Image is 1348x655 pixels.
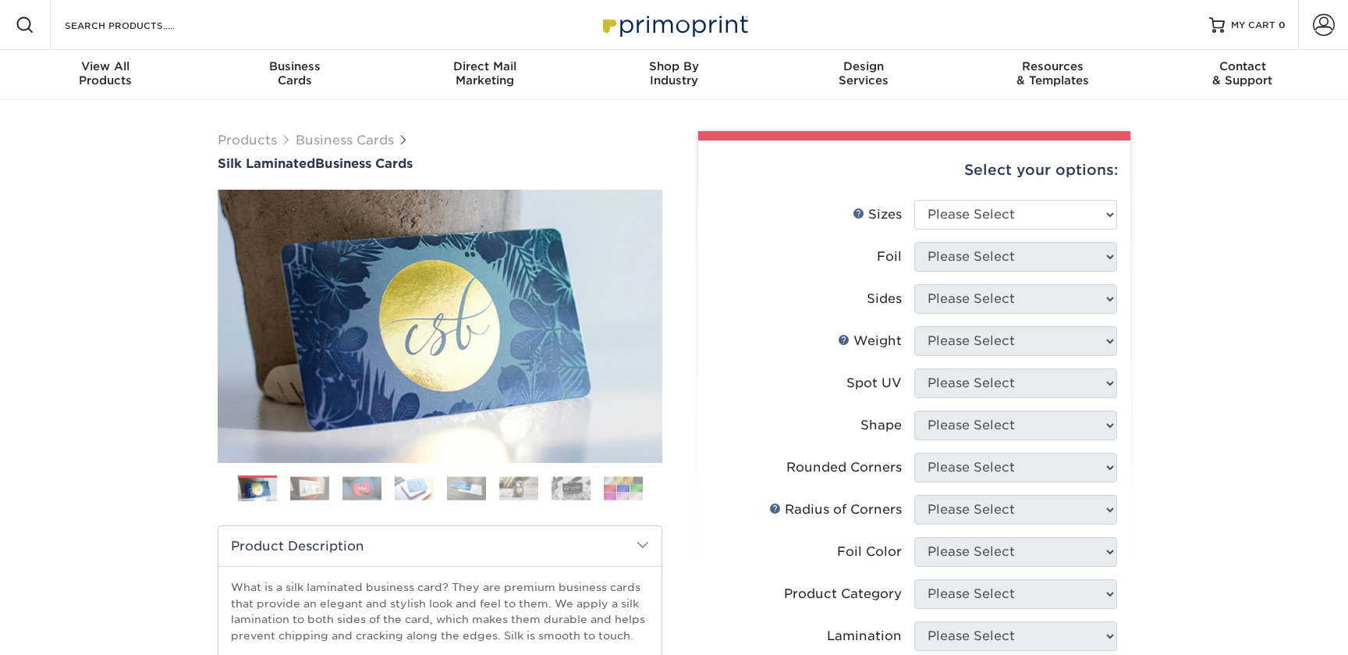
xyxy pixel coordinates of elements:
[218,156,315,171] span: Silk Laminated
[11,59,200,87] div: Products
[390,50,580,100] a: Direct MailMarketing
[580,59,769,73] span: Shop By
[11,59,200,73] span: View All
[958,50,1148,100] a: Resources& Templates
[860,416,902,435] div: Shape
[827,627,902,646] div: Lamination
[499,476,538,500] img: Business Cards 06
[711,141,1118,200] div: Select your options:
[11,50,200,100] a: View AllProducts
[958,59,1148,73] span: Resources
[596,8,752,41] img: Primoprint
[395,476,434,500] img: Business Cards 04
[552,476,591,500] img: Business Cards 07
[580,50,769,100] a: Shop ByIndustry
[218,156,662,171] a: Silk LaminatedBusiness Cards
[200,50,390,100] a: BusinessCards
[342,476,381,500] img: Business Cards 03
[290,476,329,500] img: Business Cards 02
[958,59,1148,87] div: & Templates
[838,332,902,351] div: Weight
[768,50,958,100] a: DesignServices
[296,133,394,148] a: Business Cards
[1148,50,1337,100] a: Contact& Support
[200,59,390,73] span: Business
[837,543,902,561] div: Foil Color
[853,205,902,224] div: Sizes
[218,104,662,549] img: Silk Laminated 01
[200,59,390,87] div: Cards
[768,59,958,87] div: Services
[447,476,486,500] img: Business Cards 05
[1148,59,1337,87] div: & Support
[846,374,902,393] div: Spot UV
[1279,20,1286,30] span: 0
[769,500,902,519] div: Radius of Corners
[604,476,643,500] img: Business Cards 08
[390,59,580,87] div: Marketing
[63,16,215,34] input: SEARCH PRODUCTS.....
[1148,59,1337,73] span: Contact
[218,526,662,566] h2: Product Description
[786,458,902,477] div: Rounded Corners
[390,59,580,73] span: Direct Mail
[218,156,662,171] h1: Business Cards
[784,585,902,603] div: Product Category
[238,470,277,509] img: Business Cards 01
[867,290,902,308] div: Sides
[218,133,277,148] a: Products
[580,59,769,87] div: Industry
[1231,19,1275,32] span: MY CART
[877,247,902,266] div: Foil
[768,59,958,73] span: Design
